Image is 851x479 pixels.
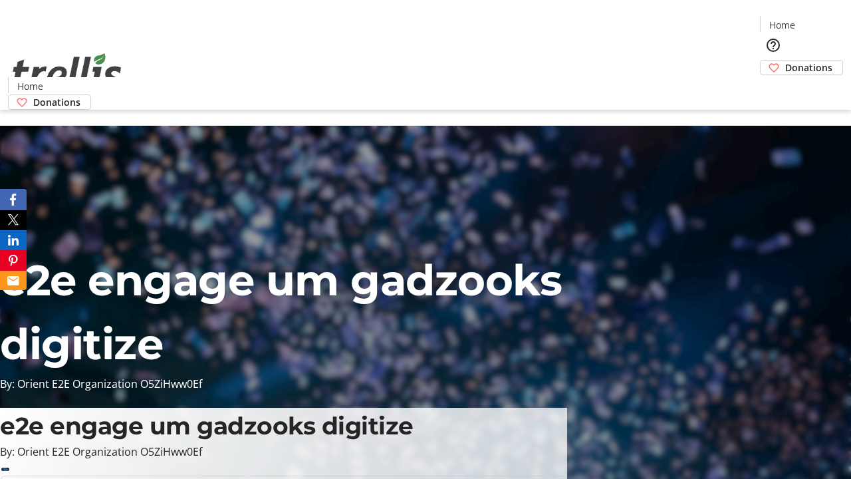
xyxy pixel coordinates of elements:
[769,18,795,32] span: Home
[761,18,803,32] a: Home
[33,95,80,109] span: Donations
[785,61,832,75] span: Donations
[760,75,787,102] button: Cart
[9,79,51,93] a: Home
[17,79,43,93] span: Home
[8,94,91,110] a: Donations
[760,32,787,59] button: Help
[8,39,126,105] img: Orient E2E Organization O5ZiHww0Ef's Logo
[760,60,843,75] a: Donations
